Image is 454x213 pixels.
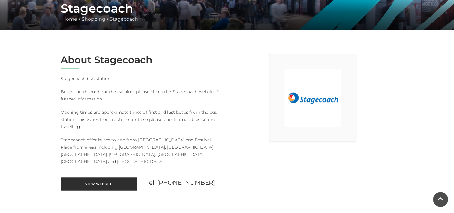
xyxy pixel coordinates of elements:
[146,179,215,186] a: Tel: [PHONE_NUMBER]
[80,16,107,22] a: Shopping
[61,136,223,165] p: Stagecoach offer buses to and from [GEOGRAPHIC_DATA] and Festival Place from areas including [GEO...
[61,88,223,103] p: Buses run throughout the evening; please check the Stagecoach website for further information.
[108,16,140,22] a: Stagecoach
[61,16,79,22] a: Home
[61,75,223,82] p: Stagecoach bus station.
[61,109,223,130] p: Opening times are approximate times of first and last buses from the bus station; this varies fro...
[61,177,137,191] a: View Website
[61,1,394,16] h1: Stagecoach
[61,54,223,66] h2: About Stagecoach
[56,1,398,23] div: / /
